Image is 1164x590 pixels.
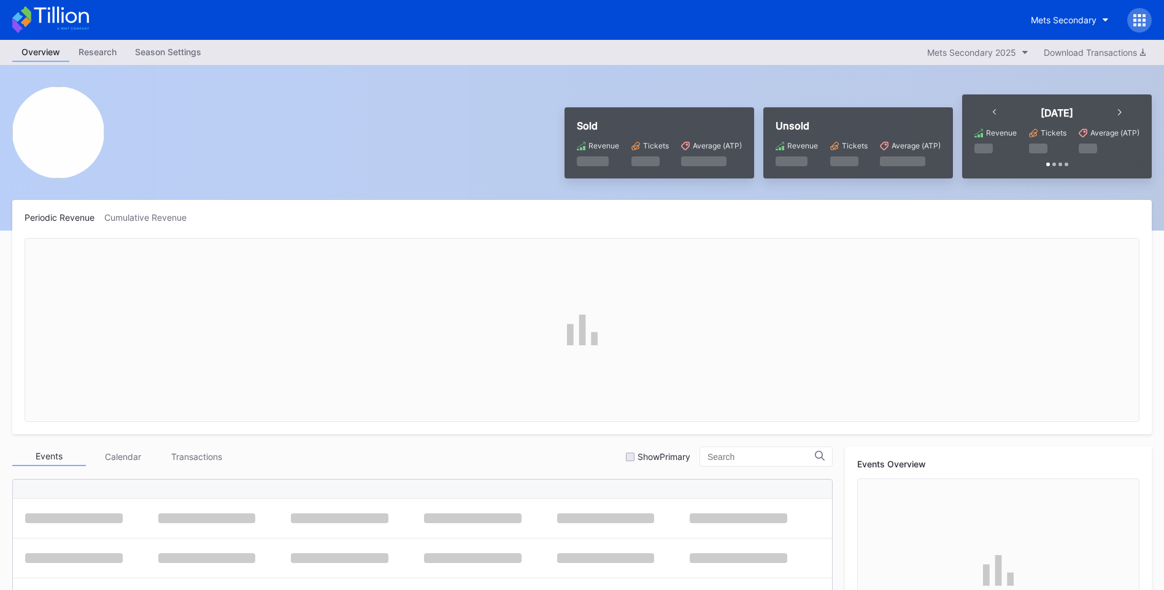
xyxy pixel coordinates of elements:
div: Mets Secondary 2025 [927,47,1016,58]
div: Unsold [776,120,941,132]
div: Revenue [787,141,818,150]
button: Download Transactions [1038,44,1152,61]
a: Overview [12,43,69,62]
input: Search [707,452,815,462]
div: Revenue [588,141,619,150]
div: Tickets [1041,128,1066,137]
button: Mets Secondary [1022,9,1118,31]
div: [DATE] [1041,107,1073,119]
div: Events [12,447,86,466]
div: Average (ATP) [1090,128,1139,137]
div: Show Primary [638,451,690,462]
div: Revenue [986,128,1017,137]
div: Download Transactions [1044,47,1146,58]
div: Mets Secondary [1031,15,1097,25]
div: Calendar [86,447,160,466]
div: Periodic Revenue [25,212,104,223]
div: Events Overview [857,459,1139,469]
div: Tickets [842,141,868,150]
div: Average (ATP) [693,141,742,150]
a: Research [69,43,126,62]
button: Mets Secondary 2025 [921,44,1035,61]
div: Season Settings [126,43,210,61]
div: Research [69,43,126,61]
a: Season Settings [126,43,210,62]
div: Tickets [643,141,669,150]
div: Cumulative Revenue [104,212,196,223]
div: Sold [577,120,742,132]
div: Average (ATP) [892,141,941,150]
div: Transactions [160,447,233,466]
